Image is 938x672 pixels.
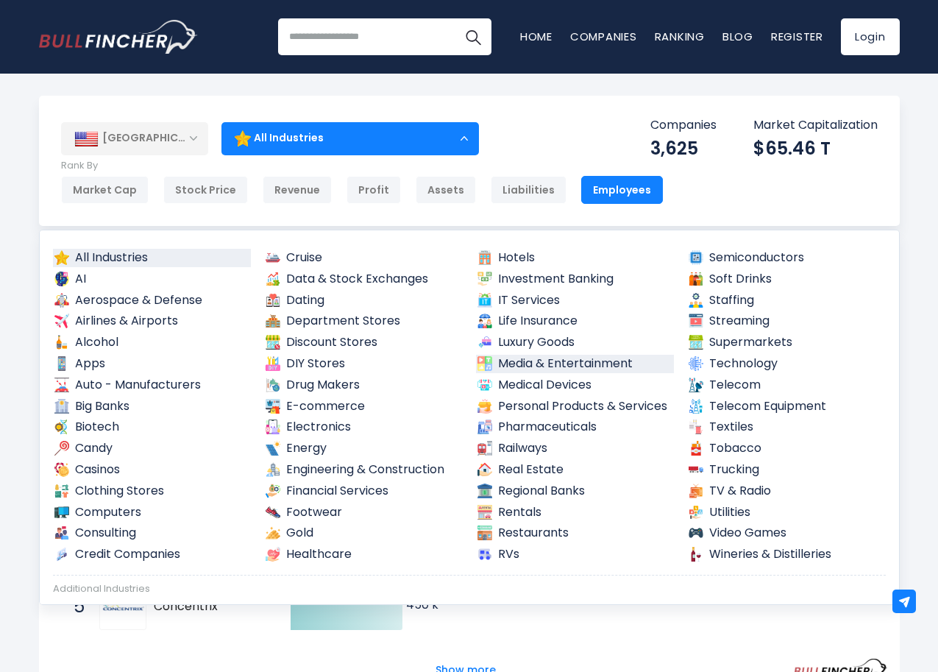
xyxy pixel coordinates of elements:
div: Employees [581,176,663,204]
a: Engineering & Construction [264,461,463,479]
div: All Industries [221,121,479,155]
a: Home [520,29,553,44]
a: Blog [722,29,753,44]
a: Computers [53,503,252,522]
a: Textiles [687,418,886,436]
a: Data & Stock Exchanges [264,270,463,289]
a: Register [771,29,823,44]
p: Market Capitalization [753,118,878,133]
a: Department Stores [264,312,463,330]
a: Discount Stores [264,333,463,352]
a: Medical Tools [476,603,675,621]
a: Restaurants [476,524,675,542]
a: Medical Devices [476,376,675,395]
a: Investment Banking [476,270,675,289]
div: 3,625 [650,137,717,160]
a: Real Estate [476,461,675,479]
a: Railways [476,439,675,458]
a: Streaming [687,312,886,330]
a: Farming Supplies [264,603,463,621]
a: Apps [53,355,252,373]
p: Rank By [61,160,663,172]
a: Semiconductors [687,249,886,267]
a: Casinos [53,461,252,479]
a: Supermarkets [687,333,886,352]
a: IT Services [476,291,675,310]
img: Concentrix [102,585,144,628]
div: Liabilities [491,176,566,204]
a: Financial Services [264,482,463,501]
a: TV & Radio [687,482,886,501]
a: All Industries [53,249,252,267]
a: Alcohol [53,333,252,352]
a: AI [53,270,252,289]
a: Cruise [264,249,463,267]
a: Airlines & Airports [53,312,252,330]
a: Auto - Manufacturers [53,376,252,395]
a: Telecom Equipment [687,397,886,416]
a: Go to homepage [39,20,197,54]
a: Electronics [264,418,463,436]
a: Candy [53,439,252,458]
a: Regional Banks [476,482,675,501]
a: Technology [687,355,886,373]
a: Consulting [53,524,252,542]
a: Footwear [264,503,463,522]
a: Biotech [53,418,252,436]
a: Renewable Energy [687,603,886,621]
p: Companies [650,118,717,133]
span: 5 [66,594,81,619]
a: Life Insurance [476,312,675,330]
a: E-commerce [264,397,463,416]
a: Telecom [687,376,886,395]
a: Media & Entertainment [476,355,675,373]
a: Gold [264,524,463,542]
a: Rentals [476,503,675,522]
span: Concentrix [154,599,265,615]
a: Companies [570,29,637,44]
div: Profit [347,176,401,204]
a: Video Games [687,524,886,542]
div: [GEOGRAPHIC_DATA] [61,122,208,155]
a: Pharmaceuticals [476,418,675,436]
div: Revenue [263,176,332,204]
div: Stock Price [163,176,248,204]
a: Staffing [687,291,886,310]
img: Bullfincher logo [39,20,198,54]
a: Tobacco [687,439,886,458]
a: Aerospace & Defense [53,291,252,310]
a: Ranking [655,29,705,44]
a: Soft Drinks [687,270,886,289]
div: Assets [416,176,476,204]
a: RVs [476,545,675,564]
a: Dating [264,291,463,310]
a: Healthcare [264,545,463,564]
button: Search [455,18,491,55]
a: Energy [264,439,463,458]
a: Credit Companies [53,545,252,564]
a: Login [841,18,900,55]
a: Utilities [687,503,886,522]
a: Advertising [53,603,252,621]
div: $65.46 T [753,137,878,160]
a: Drug Makers [264,376,463,395]
div: Market Cap [61,176,149,204]
a: Big Banks [53,397,252,416]
a: Wineries & Distilleries [687,545,886,564]
a: Trucking [687,461,886,479]
a: Personal Products & Services [476,397,675,416]
a: Clothing Stores [53,482,252,501]
div: Additional Industries [53,583,886,595]
a: Hotels [476,249,675,267]
a: DIY Stores [264,355,463,373]
a: Luxury Goods [476,333,675,352]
